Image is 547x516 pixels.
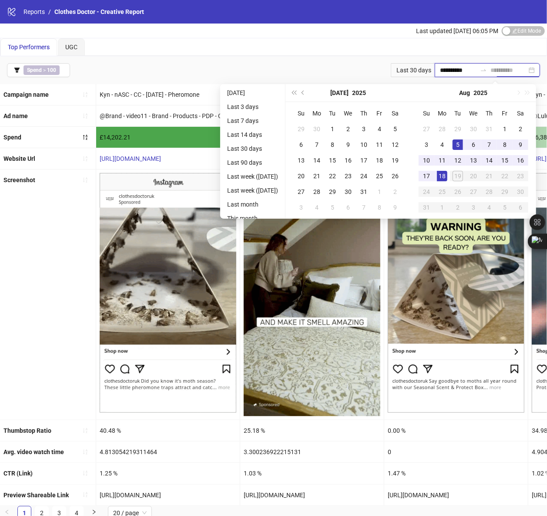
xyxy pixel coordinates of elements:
th: Fr [497,105,513,121]
td: 2025-07-29 [325,184,340,200]
div: Kyn - nASC - CC - [DATE] - Pheromone [96,84,240,105]
b: Website Url [3,155,35,162]
td: 2025-07-30 [340,184,356,200]
div: 3 [359,124,369,134]
span: left [4,509,10,515]
div: 13 [468,155,479,166]
div: 27 [296,187,306,197]
div: @Brand - video11 - Brand - Products - PDP - CD7745872 - [DATE] [96,105,240,126]
td: 2025-08-26 [450,184,466,200]
li: Last 90 days [224,157,282,168]
div: 27 [421,124,432,134]
td: 2025-08-06 [340,200,356,215]
b: Spend [3,134,21,141]
li: Last 3 days [224,102,282,112]
td: 2025-07-07 [309,137,325,153]
td: 2025-07-31 [481,121,497,137]
span: sort-ascending [82,492,88,498]
td: 2025-08-06 [466,137,481,153]
span: Clothes Doctor - Creative Report [54,8,144,15]
div: 9 [343,139,353,150]
td: 2025-07-12 [387,137,403,153]
span: to [480,67,487,74]
div: 1 [327,124,338,134]
td: 2025-08-25 [434,184,450,200]
b: Ad name [3,112,28,119]
img: Screenshot 120229432074920681 [388,173,524,413]
td: 2025-09-04 [481,200,497,215]
td: 2025-08-14 [481,153,497,168]
td: 2025-06-29 [293,121,309,137]
div: 1 [437,202,447,213]
div: 31 [484,124,494,134]
div: 20 [468,171,479,181]
div: [URL][DOMAIN_NAME] [96,485,240,506]
td: 2025-09-02 [450,200,466,215]
button: Choose a month [330,84,349,102]
div: 2 [453,202,463,213]
td: 2025-07-28 [434,121,450,137]
div: 18 [437,171,447,181]
div: 16 [515,155,526,166]
th: Mo [434,105,450,121]
td: 2025-08-16 [513,153,528,168]
div: 24 [359,171,369,181]
td: 2025-07-24 [356,168,372,184]
button: Last year (Control + left) [289,84,299,102]
div: 1.25 % [96,463,240,484]
td: 2025-07-29 [450,121,466,137]
td: 2025-08-01 [497,121,513,137]
img: Screenshot 120230157018370681 [244,173,380,416]
div: 7 [484,139,494,150]
td: 2025-08-22 [497,168,513,184]
div: 14 [484,155,494,166]
td: 2025-09-06 [513,200,528,215]
div: 26 [453,187,463,197]
td: 2025-08-10 [419,153,434,168]
span: UGC [65,44,77,51]
td: 2025-08-31 [419,200,434,215]
div: 5 [453,139,463,150]
div: 11 [437,155,447,166]
td: 2025-08-18 [434,168,450,184]
td: 2025-08-09 [387,200,403,215]
div: 1 [500,124,510,134]
td: 2025-07-13 [293,153,309,168]
td: 2025-07-28 [309,184,325,200]
div: 23 [343,171,353,181]
td: 2025-08-19 [450,168,466,184]
div: 29 [327,187,338,197]
td: 2025-07-06 [293,137,309,153]
div: 5 [390,124,400,134]
th: Sa [387,105,403,121]
td: 2025-07-09 [340,137,356,153]
div: 17 [421,171,432,181]
div: 8 [327,139,338,150]
span: sort-ascending [82,92,88,98]
td: 2025-07-05 [387,121,403,137]
td: 2025-08-05 [325,200,340,215]
div: 22 [327,171,338,181]
td: 2025-08-13 [466,153,481,168]
div: 31 [359,187,369,197]
div: 24 [421,187,432,197]
td: 2025-07-03 [356,121,372,137]
div: 4.813054219311464 [96,441,240,462]
b: Campaign name [3,91,49,98]
div: 3 [296,202,306,213]
div: 30 [468,124,479,134]
div: 0 [384,441,528,462]
div: 9 [515,139,526,150]
div: 10 [421,155,432,166]
div: 0.00 % [384,420,528,441]
img: Screenshot 120230776244430681 [100,173,236,413]
div: 3.300236922215131 [240,441,384,462]
td: 2025-07-20 [293,168,309,184]
td: 2025-08-12 [450,153,466,168]
td: 2025-08-17 [419,168,434,184]
span: sort-ascending [82,428,88,434]
li: Last week ([DATE]) [224,185,282,196]
div: 1.03 % [240,463,384,484]
div: 3 [468,202,479,213]
b: CTR (Link) [3,470,33,477]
